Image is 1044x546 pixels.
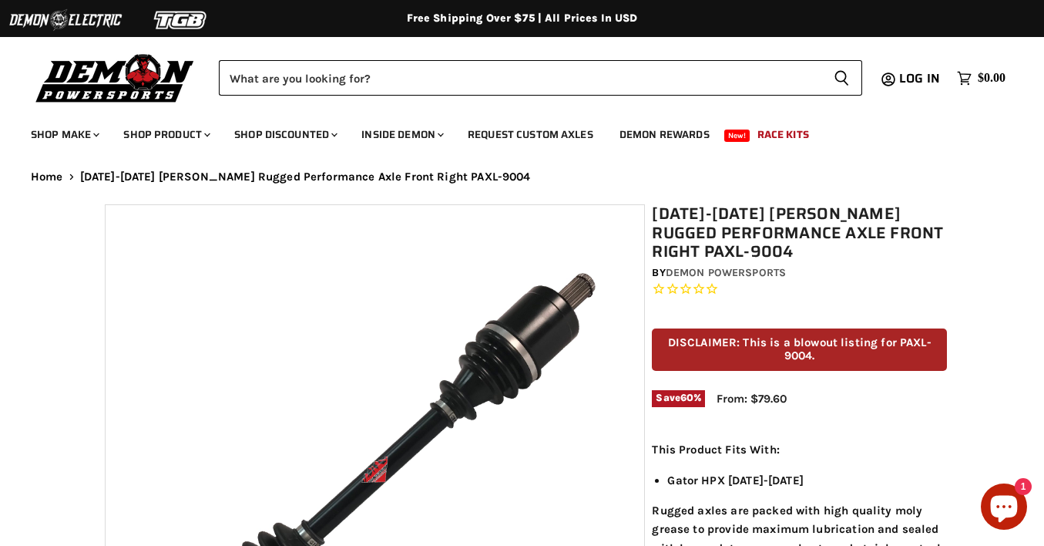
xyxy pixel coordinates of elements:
span: New! [724,130,750,142]
span: Save % [652,390,705,407]
li: Gator HPX [DATE]-[DATE] [667,471,947,490]
p: This Product Fits With: [652,440,947,459]
p: DISCLAIMER: This is a blowout listing for PAXL-9004. [652,329,947,371]
span: 60 [680,392,693,403]
a: Shop Product [112,119,220,150]
button: Search [821,60,862,96]
a: Shop Make [19,119,109,150]
form: Product [219,60,862,96]
a: Request Custom Axles [456,119,605,150]
span: $0.00 [978,71,1005,86]
a: Inside Demon [350,119,453,150]
img: TGB Logo 2 [123,5,239,35]
a: Home [31,170,63,184]
a: Demon Powersports [666,266,786,279]
span: Rated 0.0 out of 5 stars 0 reviews [652,281,947,298]
a: Log in [892,72,949,86]
inbox-online-store-chat: Shopify online store chat [976,484,1032,534]
div: by [652,265,947,281]
a: Shop Discounted [223,119,347,150]
span: From: $79.60 [717,392,787,406]
img: Demon Powersports [31,50,200,105]
img: Demon Electric Logo 2 [8,5,123,35]
a: $0.00 [949,67,1013,89]
input: Search [219,60,821,96]
span: [DATE]-[DATE] [PERSON_NAME] Rugged Performance Axle Front Right PAXL-9004 [80,170,531,184]
a: Demon Rewards [608,119,721,150]
h1: [DATE]-[DATE] [PERSON_NAME] Rugged Performance Axle Front Right PAXL-9004 [652,204,947,261]
span: Log in [899,69,940,88]
a: Race Kits [746,119,821,150]
ul: Main menu [19,113,1002,150]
